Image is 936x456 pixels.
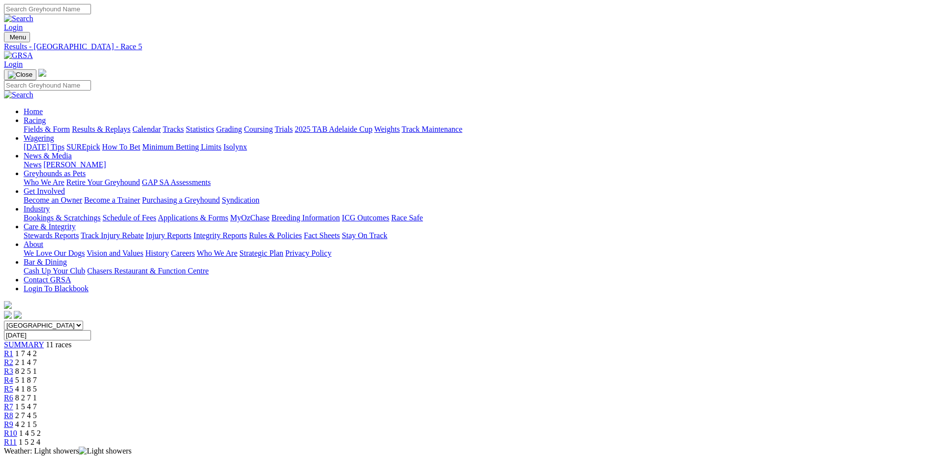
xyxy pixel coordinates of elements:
a: Bar & Dining [24,258,67,266]
span: 8 2 7 1 [15,394,37,402]
a: ICG Outcomes [342,213,389,222]
a: News & Media [24,152,72,160]
a: R10 [4,429,17,437]
a: Results & Replays [72,125,130,133]
a: Login To Blackbook [24,284,89,293]
a: Racing [24,116,46,124]
a: Become a Trainer [84,196,140,204]
a: 2025 TAB Adelaide Cup [295,125,372,133]
span: 2 7 4 5 [15,411,37,420]
img: Search [4,14,33,23]
a: Results - [GEOGRAPHIC_DATA] - Race 5 [4,42,932,51]
a: Fields & Form [24,125,70,133]
a: Weights [374,125,400,133]
a: Stay On Track [342,231,387,240]
div: Racing [24,125,932,134]
a: R2 [4,358,13,366]
a: Industry [24,205,50,213]
span: 8 2 5 1 [15,367,37,375]
a: Track Maintenance [402,125,462,133]
button: Toggle navigation [4,32,30,42]
div: Greyhounds as Pets [24,178,932,187]
a: Bookings & Scratchings [24,213,100,222]
a: R1 [4,349,13,358]
img: logo-grsa-white.png [4,301,12,309]
img: Search [4,91,33,99]
div: Get Involved [24,196,932,205]
a: Care & Integrity [24,222,76,231]
a: Injury Reports [146,231,191,240]
span: Weather: Light showers [4,447,132,455]
div: Bar & Dining [24,267,932,275]
a: Trials [274,125,293,133]
a: We Love Our Dogs [24,249,85,257]
div: Care & Integrity [24,231,932,240]
div: About [24,249,932,258]
a: [PERSON_NAME] [43,160,106,169]
a: GAP SA Assessments [142,178,211,186]
a: R5 [4,385,13,393]
a: Statistics [186,125,214,133]
a: Isolynx [223,143,247,151]
a: Coursing [244,125,273,133]
a: MyOzChase [230,213,270,222]
a: R9 [4,420,13,428]
img: facebook.svg [4,311,12,319]
a: Fact Sheets [304,231,340,240]
img: twitter.svg [14,311,22,319]
img: Close [8,71,32,79]
a: About [24,240,43,248]
a: R4 [4,376,13,384]
a: Login [4,60,23,68]
a: Contact GRSA [24,275,71,284]
a: Race Safe [391,213,423,222]
a: Track Injury Rebate [81,231,144,240]
a: Home [24,107,43,116]
div: Industry [24,213,932,222]
a: R7 [4,402,13,411]
span: 4 1 8 5 [15,385,37,393]
input: Search [4,4,91,14]
a: SUREpick [66,143,100,151]
a: Careers [171,249,195,257]
a: R6 [4,394,13,402]
img: Light showers [79,447,131,456]
span: R3 [4,367,13,375]
a: Calendar [132,125,161,133]
a: Become an Owner [24,196,82,204]
a: Breeding Information [272,213,340,222]
a: Syndication [222,196,259,204]
a: Stewards Reports [24,231,79,240]
a: Who We Are [24,178,64,186]
span: 1 5 2 4 [19,438,40,446]
a: Get Involved [24,187,65,195]
span: 4 2 1 5 [15,420,37,428]
img: logo-grsa-white.png [38,69,46,77]
span: 1 4 5 2 [19,429,41,437]
input: Select date [4,330,91,340]
a: R11 [4,438,17,446]
span: 2 1 4 7 [15,358,37,366]
span: 11 races [46,340,71,349]
a: Who We Are [197,249,238,257]
a: Vision and Values [87,249,143,257]
img: GRSA [4,51,33,60]
a: Rules & Policies [249,231,302,240]
a: Applications & Forms [158,213,228,222]
a: R8 [4,411,13,420]
span: 5 1 8 7 [15,376,37,384]
span: SUMMARY [4,340,44,349]
a: Retire Your Greyhound [66,178,140,186]
a: How To Bet [102,143,141,151]
a: [DATE] Tips [24,143,64,151]
a: Wagering [24,134,54,142]
a: Tracks [163,125,184,133]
